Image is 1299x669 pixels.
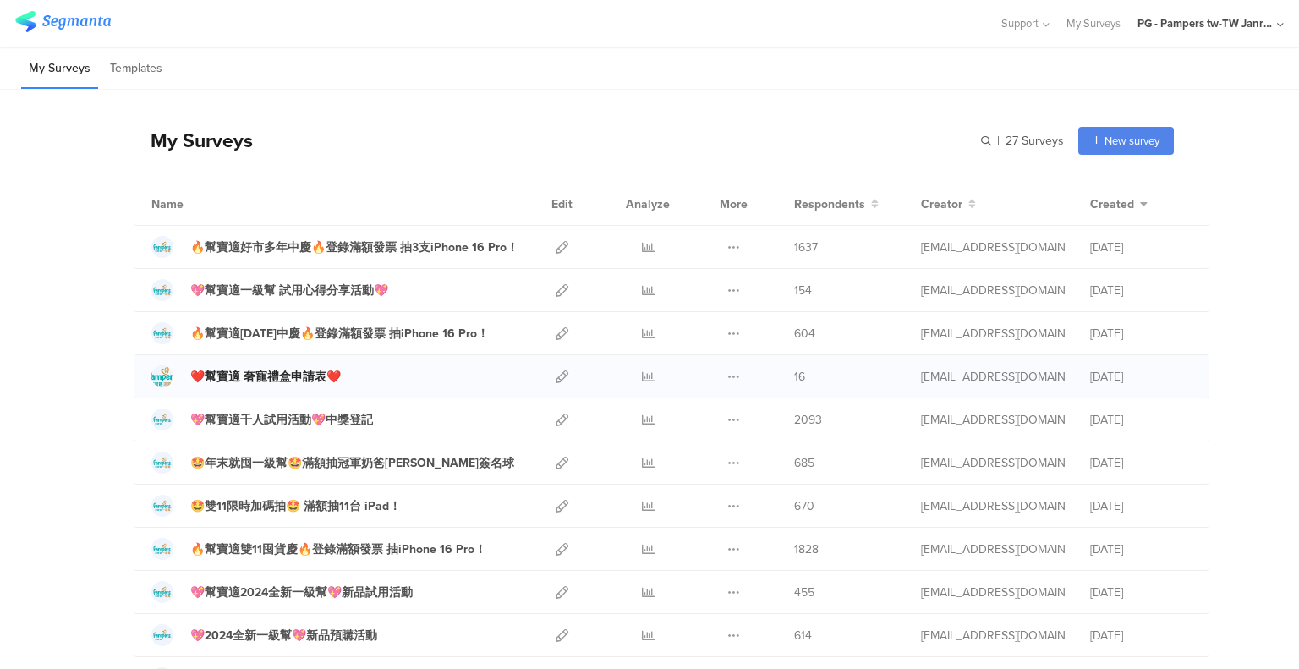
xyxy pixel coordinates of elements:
[151,322,489,344] a: 🔥幫寶適[DATE]中慶🔥登錄滿額發票 抽iPhone 16 Pro！
[622,183,673,225] div: Analyze
[794,239,818,256] span: 1637
[715,183,752,225] div: More
[151,495,401,517] a: 🤩雙11限時加碼抽🤩 滿額抽11台 iPad！
[921,627,1065,644] div: hsiao.c.1@pg.com
[921,584,1065,601] div: hsiao.c.1@pg.com
[134,126,253,155] div: My Surveys
[190,497,401,515] div: 🤩雙11限時加碼抽🤩 滿額抽11台 iPad！
[794,195,865,213] span: Respondents
[794,411,822,429] span: 2093
[151,195,253,213] div: Name
[794,195,879,213] button: Respondents
[151,365,341,387] a: ❤️幫寶適 奢寵禮盒申請表❤️
[1001,15,1039,31] span: Support
[921,239,1065,256] div: hsiao.c.1@pg.com
[190,627,377,644] div: 💖2024全新一級幫💖新品預購活動
[1006,132,1064,150] span: 27 Surveys
[921,368,1065,386] div: hsiao.c.1@pg.com
[151,452,514,474] a: 🤩年末就囤一級幫🤩滿額抽冠軍奶爸[PERSON_NAME]簽名球
[794,584,814,601] span: 455
[921,497,1065,515] div: hsiao.c.1@pg.com
[921,195,976,213] button: Creator
[544,183,580,225] div: Edit
[151,279,388,301] a: 💖幫寶適一級幫 試用心得分享活動💖
[190,584,413,601] div: 💖幫寶適2024全新一級幫💖新品試用活動
[190,325,489,343] div: 🔥幫寶適618年中慶🔥登錄滿額發票 抽iPhone 16 Pro！
[794,627,812,644] span: 614
[921,540,1065,558] div: hsiao.c.1@pg.com
[1090,195,1148,213] button: Created
[794,325,815,343] span: 604
[1090,454,1192,472] div: [DATE]
[1090,497,1192,515] div: [DATE]
[151,581,413,603] a: 💖幫寶適2024全新一級幫💖新品試用活動
[1090,627,1192,644] div: [DATE]
[794,540,819,558] span: 1828
[190,540,486,558] div: 🔥幫寶適雙11囤貨慶🔥登錄滿額發票 抽iPhone 16 Pro！
[921,282,1065,299] div: hsiao.c.1@pg.com
[794,497,814,515] span: 670
[921,454,1065,472] div: hsiao.c.1@pg.com
[921,325,1065,343] div: hsiao.c.1@pg.com
[1090,411,1192,429] div: [DATE]
[1137,15,1273,31] div: PG - Pampers tw-TW Janrain
[794,454,814,472] span: 685
[794,368,805,386] span: 16
[1090,239,1192,256] div: [DATE]
[102,49,170,89] li: Templates
[921,195,962,213] span: Creator
[995,132,1002,150] span: |
[1090,325,1192,343] div: [DATE]
[1090,584,1192,601] div: [DATE]
[1090,368,1192,386] div: [DATE]
[151,409,373,430] a: 💖幫寶適千人試用活動💖中獎登記
[190,368,341,386] div: ❤️幫寶適 奢寵禮盒申請表❤️
[190,239,518,256] div: 🔥幫寶適好市多年中慶🔥登錄滿額發票 抽3支iPhone 16 Pro！
[1090,540,1192,558] div: [DATE]
[190,282,388,299] div: 💖幫寶適一級幫 試用心得分享活動💖
[151,624,377,646] a: 💖2024全新一級幫💖新品預購活動
[1090,195,1134,213] span: Created
[190,454,514,472] div: 🤩年末就囤一級幫🤩滿額抽冠軍奶爸陳傑憲簽名球
[1090,282,1192,299] div: [DATE]
[21,49,98,89] li: My Surveys
[190,411,373,429] div: 💖幫寶適千人試用活動💖中獎登記
[151,538,486,560] a: 🔥幫寶適雙11囤貨慶🔥登錄滿額發票 抽iPhone 16 Pro！
[1104,133,1159,149] span: New survey
[921,411,1065,429] div: hsiao.c.1@pg.com
[15,11,111,32] img: segmanta logo
[794,282,812,299] span: 154
[151,236,518,258] a: 🔥幫寶適好市多年中慶🔥登錄滿額發票 抽3支iPhone 16 Pro！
